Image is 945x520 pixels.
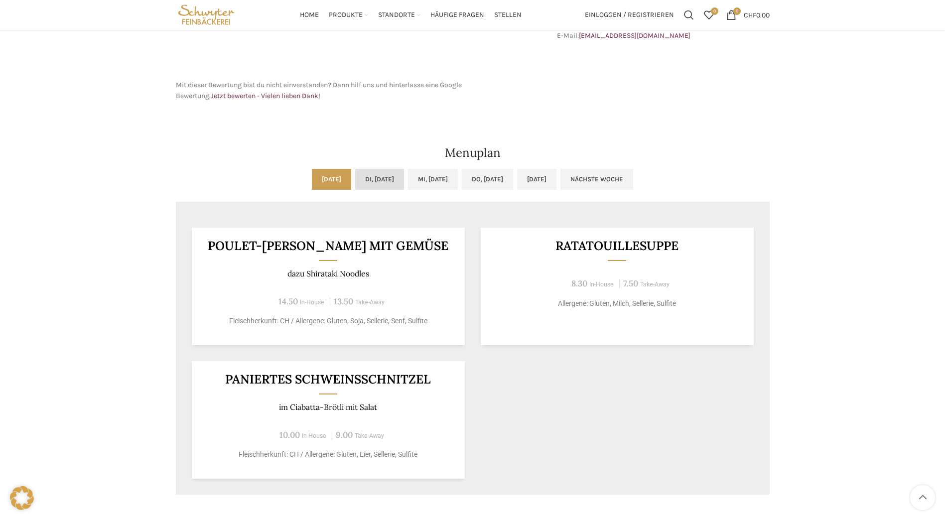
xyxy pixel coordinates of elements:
span: In-House [300,299,324,306]
div: Main navigation [242,5,579,25]
a: 0 [699,5,719,25]
span: 8.30 [571,278,587,289]
a: Nächste Woche [560,169,633,190]
span: 7.50 [623,278,638,289]
span: Standorte [378,10,415,20]
a: Home [300,5,319,25]
span: Take-Away [640,281,670,288]
h3: Ratatouillesuppe [493,240,741,252]
a: [EMAIL_ADDRESS][DOMAIN_NAME] [579,31,690,40]
div: Meine Wunschliste [699,5,719,25]
a: Scroll to top button [910,485,935,510]
h3: Paniertes Schweinsschnitzel [204,373,452,386]
p: im Ciabatta-Brötli mit Salat [204,402,452,412]
a: 0 CHF0.00 [721,5,775,25]
a: Suchen [679,5,699,25]
p: Fleischherkunft: CH / Allergene: Gluten, Eier, Sellerie, Sulfite [204,449,452,460]
p: Fleischherkunft: CH / Allergene: Gluten, Soja, Sellerie, Senf, Sulfite [204,316,452,326]
a: Di, [DATE] [355,169,404,190]
a: Produkte [329,5,368,25]
a: [DATE] [517,169,556,190]
span: Produkte [329,10,363,20]
span: Stellen [494,10,522,20]
span: Einloggen / Registrieren [585,11,674,18]
span: 9.00 [336,429,353,440]
a: [DATE] [312,169,351,190]
span: Take-Away [355,299,385,306]
a: Site logo [176,10,237,18]
span: In-House [302,432,326,439]
h2: Menuplan [176,147,770,159]
span: 10.00 [279,429,300,440]
span: In-House [589,281,614,288]
a: Stellen [494,5,522,25]
bdi: 0.00 [744,10,770,19]
span: 13.50 [334,296,353,307]
p: Mit dieser Bewertung bist du nicht einverstanden? Dann hilf uns und hinterlasse eine Google Bewer... [176,80,468,102]
span: 0 [711,7,718,15]
span: Home [300,10,319,20]
a: Einloggen / Registrieren [580,5,679,25]
span: Take-Away [355,432,384,439]
span: CHF [744,10,756,19]
a: Häufige Fragen [430,5,484,25]
span: 0 [733,7,741,15]
p: Telefon: E-Mail: [478,19,770,42]
a: Mi, [DATE] [408,169,458,190]
a: Do, [DATE] [462,169,513,190]
p: dazu Shirataki Noodles [204,269,452,278]
a: Standorte [378,5,420,25]
h3: POULET-[PERSON_NAME] MIT GEMÜSE [204,240,452,252]
p: Allergene: Gluten, Milch, Sellerie, Sulfite [493,298,741,309]
span: Häufige Fragen [430,10,484,20]
span: 14.50 [278,296,298,307]
a: Jetzt bewerten - Vielen lieben Dank! [211,92,320,100]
